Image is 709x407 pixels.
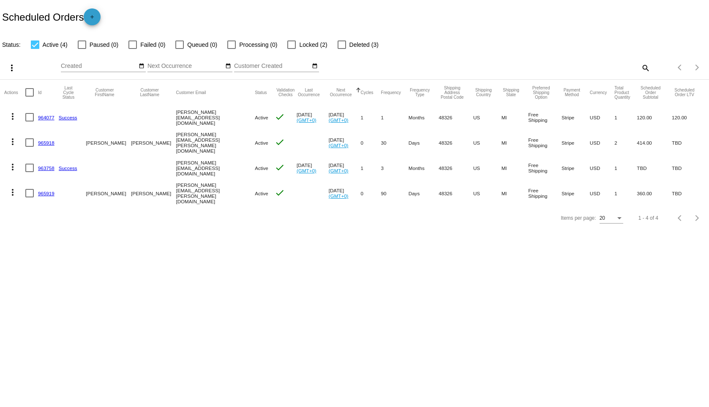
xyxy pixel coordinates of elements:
[409,105,439,129] mat-cell: Months
[600,216,623,221] mat-select: Items per page:
[528,86,554,100] button: Change sorting for PreferredShippingOption
[275,80,297,105] mat-header-cell: Validation Checks
[131,129,176,156] mat-cell: [PERSON_NAME]
[361,129,381,156] mat-cell: 0
[562,156,590,180] mat-cell: Stripe
[473,105,502,129] mat-cell: US
[502,105,529,129] mat-cell: MI
[439,129,473,156] mat-cell: 48326
[176,180,255,206] mat-cell: [PERSON_NAME][EMAIL_ADDRESS][PERSON_NAME][DOMAIN_NAME]
[90,40,118,50] span: Paused (0)
[614,105,637,129] mat-cell: 1
[297,168,316,173] a: (GMT+0)
[637,105,672,129] mat-cell: 120.00
[176,105,255,129] mat-cell: [PERSON_NAME][EMAIL_ADDRESS][DOMAIN_NAME]
[672,210,689,226] button: Previous page
[672,88,697,97] button: Change sorting for LifetimeValue
[562,180,590,206] mat-cell: Stripe
[528,180,562,206] mat-cell: Free Shipping
[86,180,131,206] mat-cell: [PERSON_NAME]
[502,156,529,180] mat-cell: MI
[439,156,473,180] mat-cell: 48326
[439,105,473,129] mat-cell: 48326
[59,115,77,120] a: Success
[672,59,689,76] button: Previous page
[297,88,321,97] button: Change sorting for LastOccurrenceUtc
[473,88,494,97] button: Change sorting for ShippingCountry
[59,165,77,171] a: Success
[329,168,349,173] a: (GMT+0)
[502,88,521,97] button: Change sorting for ShippingState
[502,180,529,206] mat-cell: MI
[147,63,224,70] input: Next Occurrence
[255,90,267,95] button: Change sorting for Status
[4,80,25,105] mat-header-cell: Actions
[381,156,409,180] mat-cell: 3
[139,63,145,70] mat-icon: date_range
[59,86,79,100] button: Change sorting for LastProcessingCycleId
[329,129,361,156] mat-cell: [DATE]
[7,63,17,73] mat-icon: more_vert
[38,115,55,120] a: 964077
[439,180,473,206] mat-cell: 48326
[329,193,349,199] a: (GMT+0)
[672,156,705,180] mat-cell: TBD
[637,180,672,206] mat-cell: 360.00
[329,156,361,180] mat-cell: [DATE]
[86,129,131,156] mat-cell: [PERSON_NAME]
[329,88,353,97] button: Change sorting for NextOccurrenceUtc
[329,117,349,123] a: (GMT+0)
[176,156,255,180] mat-cell: [PERSON_NAME][EMAIL_ADDRESS][DOMAIN_NAME]
[528,105,562,129] mat-cell: Free Shipping
[381,129,409,156] mat-cell: 30
[562,88,582,97] button: Change sorting for PaymentMethod.Type
[140,40,165,50] span: Failed (0)
[409,180,439,206] mat-cell: Days
[176,129,255,156] mat-cell: [PERSON_NAME][EMAIL_ADDRESS][PERSON_NAME][DOMAIN_NAME]
[131,180,176,206] mat-cell: [PERSON_NAME]
[275,112,285,122] mat-icon: check
[590,90,607,95] button: Change sorting for CurrencyIso
[473,129,502,156] mat-cell: US
[234,63,310,70] input: Customer Created
[361,105,381,129] mat-cell: 1
[381,90,401,95] button: Change sorting for Frequency
[87,14,97,24] mat-icon: add
[312,63,318,70] mat-icon: date_range
[614,80,637,105] mat-header-cell: Total Product Quantity
[672,105,705,129] mat-cell: 120.00
[225,63,231,70] mat-icon: date_range
[297,117,316,123] a: (GMT+0)
[361,156,381,180] mat-cell: 1
[86,88,123,97] button: Change sorting for CustomerFirstName
[255,191,268,196] span: Active
[640,61,650,74] mat-icon: search
[329,105,361,129] mat-cell: [DATE]
[590,156,615,180] mat-cell: USD
[473,156,502,180] mat-cell: US
[562,105,590,129] mat-cell: Stripe
[255,165,268,171] span: Active
[637,156,672,180] mat-cell: TBD
[131,88,168,97] button: Change sorting for CustomerLastName
[329,143,349,148] a: (GMT+0)
[275,137,285,147] mat-icon: check
[329,180,361,206] mat-cell: [DATE]
[473,180,502,206] mat-cell: US
[409,129,439,156] mat-cell: Days
[689,59,706,76] button: Next page
[502,129,529,156] mat-cell: MI
[381,180,409,206] mat-cell: 90
[439,86,466,100] button: Change sorting for ShippingPostcode
[590,180,615,206] mat-cell: USD
[361,90,374,95] button: Change sorting for Cycles
[590,129,615,156] mat-cell: USD
[672,129,705,156] mat-cell: TBD
[614,156,637,180] mat-cell: 1
[8,137,18,147] mat-icon: more_vert
[187,40,217,50] span: Queued (0)
[600,215,605,221] span: 20
[255,140,268,146] span: Active
[637,129,672,156] mat-cell: 414.00
[637,86,664,100] button: Change sorting for Subtotal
